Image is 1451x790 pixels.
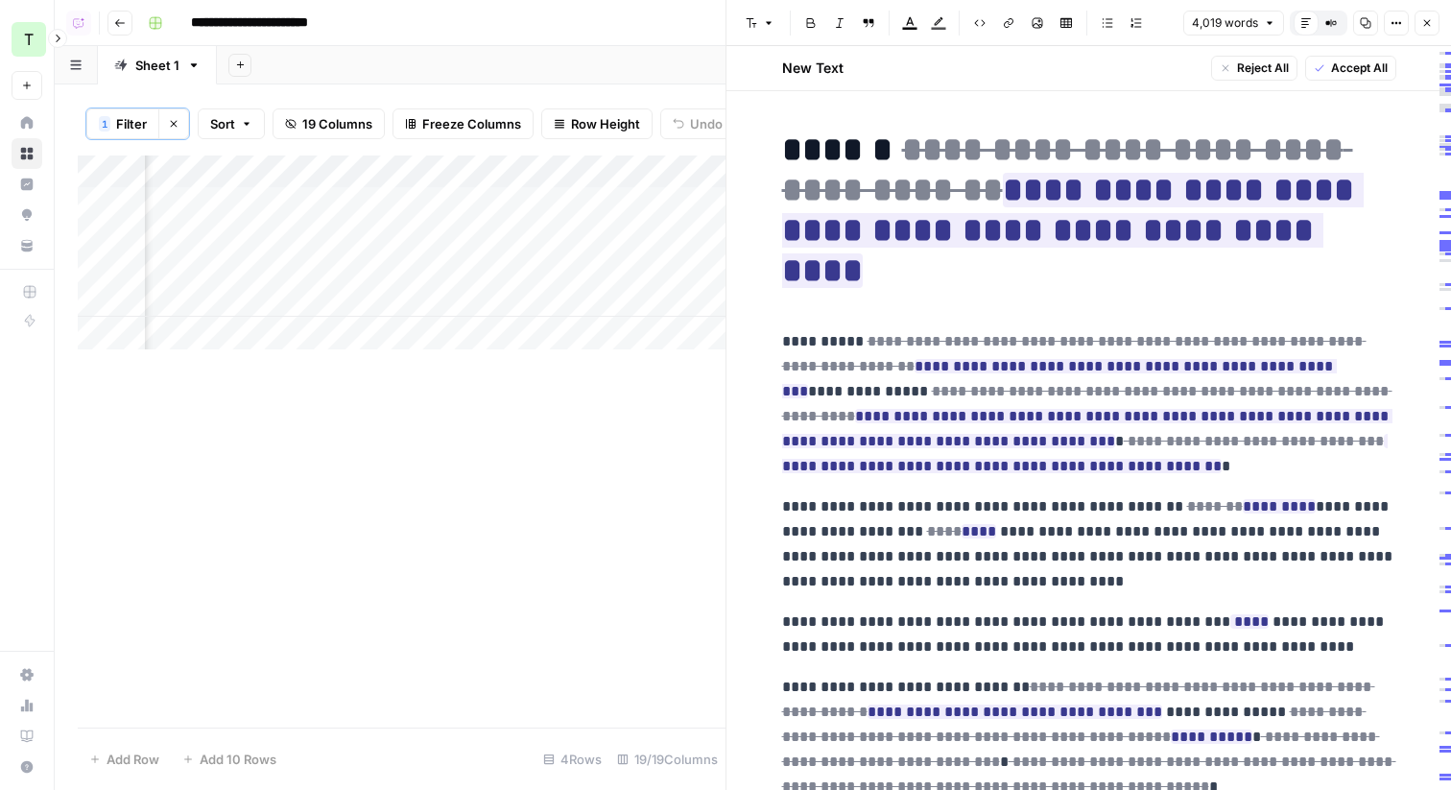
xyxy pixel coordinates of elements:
[535,744,609,775] div: 4 Rows
[1305,56,1396,81] button: Accept All
[200,750,276,769] span: Add 10 Rows
[571,114,640,133] span: Row Height
[660,108,735,139] button: Undo
[12,752,42,782] button: Help + Support
[12,169,42,200] a: Insights
[12,108,42,138] a: Home
[116,114,147,133] span: Filter
[690,114,723,133] span: Undo
[24,28,34,51] span: T
[12,690,42,721] a: Usage
[86,108,158,139] button: 1Filter
[1211,56,1297,81] button: Reject All
[12,721,42,752] a: Learning Hub
[12,230,42,261] a: Your Data
[102,116,107,132] span: 1
[98,46,217,84] a: Sheet 1
[12,138,42,169] a: Browse
[541,108,653,139] button: Row Height
[1237,60,1289,77] span: Reject All
[392,108,534,139] button: Freeze Columns
[210,114,235,133] span: Sort
[609,744,725,775] div: 19/19 Columns
[12,659,42,690] a: Settings
[99,116,110,132] div: 1
[135,56,179,75] div: Sheet 1
[422,114,521,133] span: Freeze Columns
[171,744,288,775] button: Add 10 Rows
[782,59,844,78] h2: New Text
[12,15,42,63] button: Workspace: Triple Whale
[1331,60,1388,77] span: Accept All
[78,744,171,775] button: Add Row
[12,200,42,230] a: Opportunities
[273,108,385,139] button: 19 Columns
[1192,14,1258,32] span: 4,019 words
[1183,11,1284,36] button: 4,019 words
[302,114,372,133] span: 19 Columns
[107,750,159,769] span: Add Row
[198,108,265,139] button: Sort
